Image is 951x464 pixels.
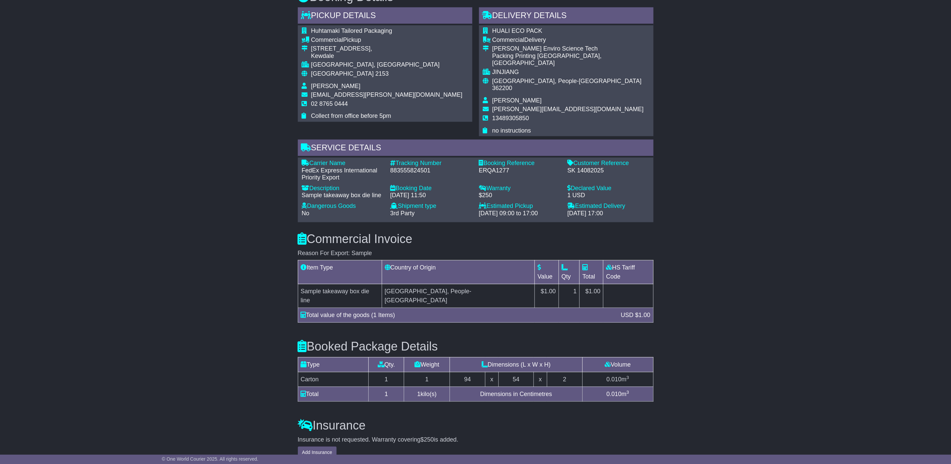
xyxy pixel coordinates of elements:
[298,340,653,353] h3: Booked Package Details
[369,357,404,372] td: Qty.
[404,372,450,387] td: 1
[311,83,361,89] span: [PERSON_NAME]
[311,45,463,53] div: [STREET_ADDRESS],
[390,185,472,192] div: Booking Date
[421,436,434,443] span: $250
[382,260,535,284] td: Country of Origin
[479,203,561,210] div: Estimated Pickup
[492,78,642,84] span: [GEOGRAPHIC_DATA], People-[GEOGRAPHIC_DATA]
[568,160,649,167] div: Customer Reference
[479,167,561,174] div: ERQA1277
[390,210,415,217] span: 3rd Party
[479,210,561,217] div: [DATE] 09:00 to 17:00
[485,372,498,387] td: x
[298,372,369,387] td: Carton
[302,160,384,167] div: Carrier Name
[492,106,644,112] span: [PERSON_NAME][EMAIL_ADDRESS][DOMAIN_NAME]
[492,45,649,53] div: [PERSON_NAME] Enviro Science Tech
[492,97,542,104] span: [PERSON_NAME]
[298,232,653,246] h3: Commercial Invoice
[582,372,653,387] td: m
[390,167,472,174] div: 883555824501
[582,357,653,372] td: Volume
[559,284,580,308] td: 1
[535,284,559,308] td: $1.00
[417,391,421,397] span: 1
[498,372,534,387] td: 54
[492,85,512,91] span: 362200
[298,7,472,25] div: Pickup Details
[492,36,649,44] div: Delivery
[479,160,561,167] div: Booking Reference
[298,419,653,432] h3: Insurance
[390,203,472,210] div: Shipment type
[302,192,384,199] div: Sample takeaway box die line
[298,140,653,158] div: Service Details
[492,36,524,43] span: Commercial
[450,372,485,387] td: 94
[492,53,649,67] div: Packing Printing [GEOGRAPHIC_DATA], [GEOGRAPHIC_DATA]
[617,311,653,320] div: USD $1.00
[450,387,582,401] td: Dimensions in Centimetres
[311,91,463,98] span: [EMAIL_ADDRESS][PERSON_NAME][DOMAIN_NAME]
[626,390,629,395] sup: 3
[298,250,653,257] div: Reason For Export: Sample
[298,436,653,444] div: Insurance is not requested. Warranty covering is added.
[298,387,369,401] td: Total
[547,372,582,387] td: 2
[568,192,649,199] div: 1 USD
[298,311,618,320] div: Total value of the goods (1 Items)
[535,260,559,284] td: Value
[302,185,384,192] div: Description
[450,357,582,372] td: Dimensions (L x W x H)
[369,372,404,387] td: 1
[311,36,343,43] span: Commercial
[302,167,384,181] div: FedEx Express International Priority Export
[492,115,529,122] span: 13489305850
[492,69,649,76] div: JINJIANG
[302,210,310,217] span: No
[311,112,391,119] span: Collect from office before 5pm
[404,357,450,372] td: Weight
[162,456,258,462] span: © One World Courier 2025. All rights reserved.
[302,203,384,210] div: Dangerous Goods
[568,167,649,174] div: SK 14082025
[603,260,653,284] td: HS Tariff Code
[298,284,382,308] td: Sample takeaway box die line
[606,391,621,397] span: 0.010
[582,387,653,401] td: m
[568,185,649,192] div: Declared Value
[492,27,543,34] span: HUALI ECO PACK
[298,260,382,284] td: Item Type
[404,387,450,401] td: kilo(s)
[479,192,561,199] div: $250
[568,210,649,217] div: [DATE] 17:00
[534,372,547,387] td: x
[626,375,629,380] sup: 3
[311,61,463,69] div: [GEOGRAPHIC_DATA], [GEOGRAPHIC_DATA]
[492,127,531,134] span: no instructions
[559,260,580,284] td: Qty
[390,160,472,167] div: Tracking Number
[369,387,404,401] td: 1
[390,192,472,199] div: [DATE] 11:50
[580,284,603,308] td: $1.00
[382,284,535,308] td: [GEOGRAPHIC_DATA], People-[GEOGRAPHIC_DATA]
[568,203,649,210] div: Estimated Delivery
[606,376,621,383] span: 0.010
[479,7,653,25] div: Delivery Details
[298,357,369,372] td: Type
[311,36,463,44] div: Pickup
[479,185,561,192] div: Warranty
[311,70,374,77] span: [GEOGRAPHIC_DATA]
[298,447,337,458] button: Add Insurance
[311,53,463,60] div: Kewdale
[311,27,392,34] span: Huhtamaki Tailored Packaging
[580,260,603,284] td: Total
[375,70,389,77] span: 2153
[311,100,348,107] span: 02 8765 0444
